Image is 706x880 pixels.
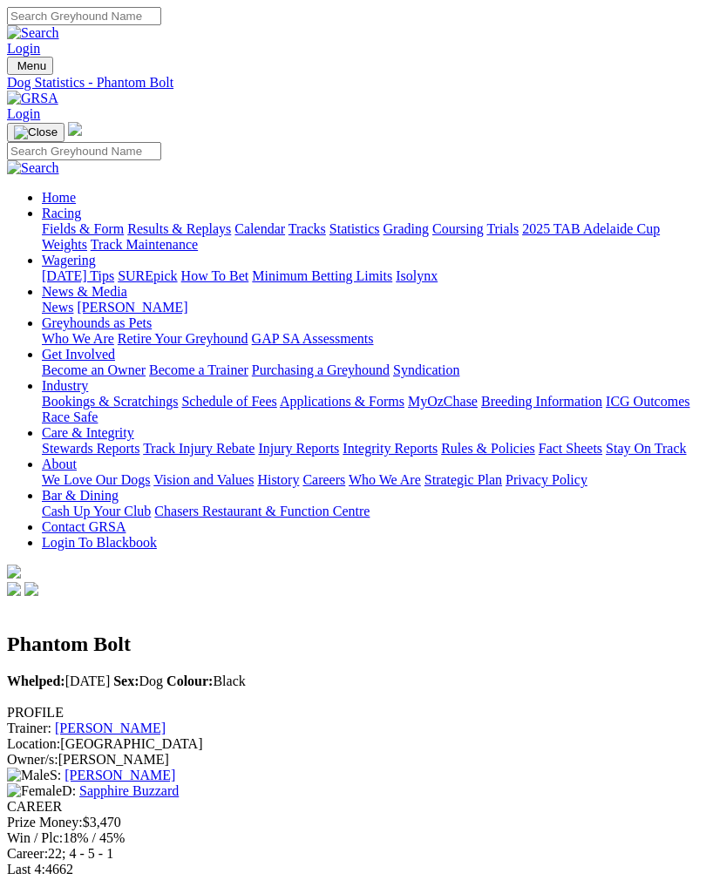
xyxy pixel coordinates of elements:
a: Fact Sheets [539,441,602,456]
a: News & Media [42,284,127,299]
a: Applications & Forms [280,394,404,409]
a: Dog Statistics - Phantom Bolt [7,75,699,91]
input: Search [7,142,161,160]
a: Track Maintenance [91,237,198,252]
img: logo-grsa-white.png [68,122,82,136]
a: Syndication [393,362,459,377]
a: How To Bet [181,268,249,283]
a: ICG Outcomes [606,394,689,409]
span: Black [166,674,246,688]
a: Cash Up Your Club [42,504,151,518]
b: Colour: [166,674,213,688]
a: Schedule of Fees [181,394,276,409]
a: Stay On Track [606,441,686,456]
a: Contact GRSA [42,519,126,534]
a: Integrity Reports [343,441,438,456]
div: Industry [42,394,699,425]
a: Results & Replays [127,221,231,236]
a: Stewards Reports [42,441,139,456]
a: Privacy Policy [506,472,587,487]
a: Become a Trainer [149,362,248,377]
a: Industry [42,378,88,393]
a: Care & Integrity [42,425,134,440]
a: [PERSON_NAME] [64,768,175,782]
div: PROFILE [7,705,699,721]
span: Prize Money: [7,815,83,829]
span: Menu [17,59,46,72]
button: Toggle navigation [7,57,53,75]
a: Become an Owner [42,362,146,377]
a: Login [7,41,40,56]
div: CAREER [7,799,699,815]
a: Tracks [289,221,326,236]
img: facebook.svg [7,582,21,596]
div: [PERSON_NAME] [7,752,699,768]
a: Purchasing a Greyhound [252,362,390,377]
a: Strategic Plan [424,472,502,487]
a: Isolynx [396,268,438,283]
a: Track Injury Rebate [143,441,255,456]
span: Trainer: [7,721,51,735]
a: Statistics [329,221,380,236]
div: Get Involved [42,362,699,378]
a: About [42,457,77,471]
span: Last 4: [7,862,45,877]
a: Greyhounds as Pets [42,315,152,330]
a: Bar & Dining [42,488,119,503]
a: Who We Are [349,472,421,487]
a: Chasers Restaurant & Function Centre [154,504,370,518]
b: Sex: [113,674,139,688]
img: Female [7,783,62,799]
h2: Phantom Bolt [7,633,699,656]
div: 4662 [7,862,699,877]
div: 22; 4 - 5 - 1 [7,846,699,862]
a: Calendar [234,221,285,236]
img: twitter.svg [24,582,38,596]
div: About [42,472,699,488]
a: Fields & Form [42,221,124,236]
span: [DATE] [7,674,110,688]
a: Coursing [432,221,484,236]
a: Grading [384,221,429,236]
a: Race Safe [42,410,98,424]
img: logo-grsa-white.png [7,565,21,579]
a: Racing [42,206,81,220]
div: Greyhounds as Pets [42,331,699,347]
div: News & Media [42,300,699,315]
a: Rules & Policies [441,441,535,456]
a: Minimum Betting Limits [252,268,392,283]
span: S: [7,768,61,782]
a: SUREpick [118,268,177,283]
span: Owner/s: [7,752,58,767]
a: Weights [42,237,87,252]
a: [PERSON_NAME] [77,300,187,315]
a: Trials [486,221,519,236]
a: Injury Reports [258,441,339,456]
div: $3,470 [7,815,699,830]
img: Search [7,160,59,176]
a: GAP SA Assessments [252,331,374,346]
div: Racing [42,221,699,253]
span: Career: [7,846,48,861]
a: News [42,300,73,315]
a: MyOzChase [408,394,478,409]
a: Bookings & Scratchings [42,394,178,409]
a: Careers [302,472,345,487]
img: Male [7,768,50,783]
span: D: [7,783,76,798]
a: Sapphire Buzzard [79,783,179,798]
a: Get Involved [42,347,115,362]
a: [PERSON_NAME] [55,721,166,735]
a: History [257,472,299,487]
a: Login [7,106,40,121]
a: We Love Our Dogs [42,472,150,487]
a: Breeding Information [481,394,602,409]
div: Bar & Dining [42,504,699,519]
div: 18% / 45% [7,830,699,846]
span: Win / Plc: [7,830,63,845]
a: Who We Are [42,331,114,346]
a: Retire Your Greyhound [118,331,248,346]
div: [GEOGRAPHIC_DATA] [7,736,699,752]
a: Vision and Values [153,472,254,487]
